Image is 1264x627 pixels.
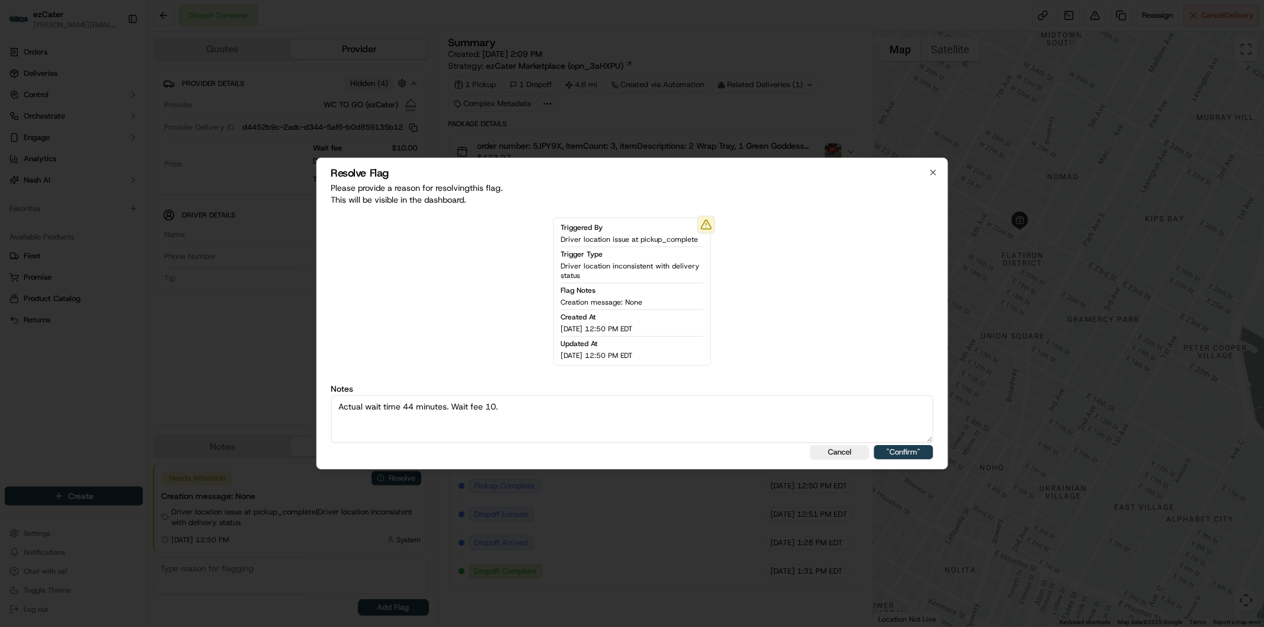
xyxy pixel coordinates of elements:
span: Trigger Type [561,249,603,259]
button: Cancel [810,445,869,459]
span: Knowledge Base [24,172,91,184]
a: 📗Knowledge Base [7,167,95,188]
p: Welcome 👋 [12,47,216,66]
div: 💻 [100,173,110,183]
a: 💻API Documentation [95,167,195,188]
img: Nash [12,12,36,36]
span: Driver location inconsistent with delivery status [561,261,703,280]
p: Please provide a reason for resolving this flag . This will be visible in the dashboard. [331,182,933,206]
button: Start new chat [201,117,216,131]
div: Start new chat [40,113,194,125]
h2: Resolve Flag [331,168,933,178]
span: Triggered By [561,223,603,232]
span: Updated At [561,339,598,348]
textarea: Actual wait time 44 minutes. Wait fee 10. [331,395,933,443]
label: Notes [331,385,933,393]
div: 📗 [12,173,21,183]
span: Created At [561,312,596,322]
span: Driver location issue at pickup_complete [561,235,699,244]
span: Flag Notes [561,286,596,295]
span: Pylon [118,201,143,210]
span: API Documentation [112,172,190,184]
button: "Confirm" [874,445,933,459]
span: [DATE] 12:50 PM EDT [561,324,633,334]
div: We're available if you need us! [40,125,150,135]
a: Powered byPylon [84,200,143,210]
span: [DATE] 12:50 PM EDT [561,351,633,360]
span: Creation message: None [561,297,643,307]
input: Got a question? Start typing here... [31,76,213,89]
img: 1736555255976-a54dd68f-1ca7-489b-9aae-adbdc363a1c4 [12,113,33,135]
